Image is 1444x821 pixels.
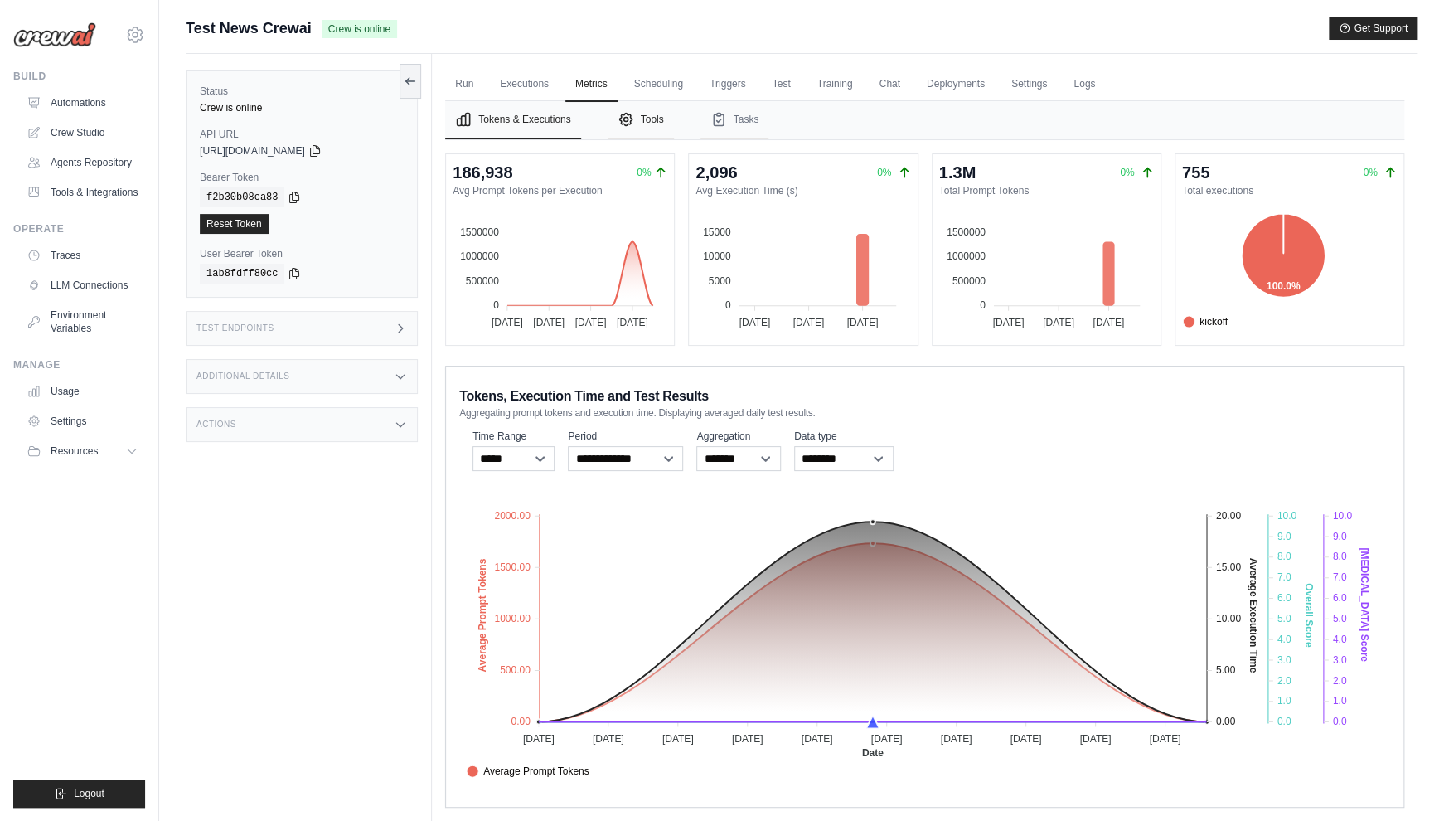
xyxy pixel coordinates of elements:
div: 186,938 [453,161,512,184]
label: Time Range [472,430,555,443]
button: Logout [13,780,145,808]
tspan: 5000 [709,275,731,287]
a: Usage [20,378,145,405]
tspan: [DATE] [992,317,1024,328]
text: Average Execution Time [1248,557,1259,673]
tspan: [DATE] [941,732,972,744]
a: Triggers [700,67,756,102]
a: Agents Repository [20,149,145,176]
tspan: 500000 [466,275,499,287]
div: 755 [1182,161,1209,184]
a: Logs [1064,67,1105,102]
code: f2b30b08ca83 [200,187,284,207]
dt: Avg Execution Time (s) [695,184,910,197]
button: Tokens & Executions [445,101,580,139]
label: Status [200,85,404,98]
tspan: 0.0 [1277,716,1291,727]
tspan: 5.0 [1333,612,1347,624]
tspan: 1000000 [947,250,986,262]
text: Date [862,746,884,758]
tspan: [DATE] [533,317,565,328]
tspan: 6.0 [1277,592,1291,604]
a: Run [445,67,483,102]
tspan: 1500000 [460,226,499,238]
tspan: 1500000 [947,226,986,238]
tspan: 1.0 [1333,695,1347,707]
text: [MEDICAL_DATA] Score [1359,547,1370,662]
tspan: 4.0 [1333,633,1347,644]
tspan: 7.0 [1333,571,1347,583]
h3: Actions [196,420,236,430]
a: Reset Token [200,214,269,234]
tspan: 0.00 [1216,716,1236,727]
tspan: 4.0 [1277,633,1291,644]
tspan: [DATE] [1150,732,1181,744]
tspan: [DATE] [793,317,825,328]
span: Aggregating prompt tokens and execution time. Displaying averaged daily test results. [459,406,815,420]
div: Crew is online [200,101,404,114]
a: Deployments [917,67,995,102]
text: Average Prompt Tokens [477,558,488,672]
a: Settings [1001,67,1057,102]
tspan: 10.0 [1277,509,1297,521]
nav: Tabs [445,101,1404,139]
img: Logo [13,22,96,47]
a: Test [763,67,801,102]
tspan: 7.0 [1277,571,1291,583]
a: Traces [20,242,145,269]
tspan: 500.00 [500,664,531,676]
a: Tools & Integrations [20,179,145,206]
div: 2,096 [695,161,737,184]
tspan: [DATE] [617,317,648,328]
span: [URL][DOMAIN_NAME] [200,144,305,158]
div: Manage [13,358,145,372]
tspan: [DATE] [575,317,607,328]
tspan: [DATE] [1042,317,1073,328]
a: Chat [869,67,909,102]
tspan: 1000.00 [495,612,531,624]
tspan: 2000.00 [495,509,531,521]
button: Tools [608,101,674,139]
tspan: 8.0 [1333,551,1347,562]
tspan: [DATE] [847,317,879,328]
tspan: [DATE] [739,317,771,328]
button: Resources [20,438,145,464]
span: 0% [1120,167,1134,178]
tspan: [DATE] [593,732,624,744]
tspan: 3.0 [1277,653,1291,665]
span: 0% [1363,167,1377,178]
tspan: [DATE] [1080,732,1112,744]
h3: Additional Details [196,372,289,381]
label: Period [568,430,683,443]
a: Executions [490,67,559,102]
button: Tasks [700,101,769,139]
span: 0% [637,166,651,179]
span: Crew is online [322,20,397,38]
tspan: 1.0 [1277,695,1291,707]
tspan: 0 [725,299,731,311]
tspan: 0.0 [1333,716,1347,727]
tspan: 5.00 [1216,664,1236,676]
tspan: 20.00 [1216,509,1241,521]
div: Operate [13,222,145,236]
label: Bearer Token [200,171,404,184]
a: Metrics [565,67,618,102]
tspan: [DATE] [1010,732,1042,744]
tspan: 10.0 [1333,509,1353,521]
span: Test News Crewai [186,17,312,40]
tspan: 15000 [703,226,731,238]
tspan: 6.0 [1333,592,1347,604]
tspan: 1500.00 [495,561,531,572]
a: Scheduling [624,67,693,102]
a: Settings [20,408,145,435]
span: Tokens, Execution Time and Test Results [459,386,709,406]
tspan: 0 [493,299,499,311]
tspan: 10.00 [1216,612,1241,624]
tspan: 15.00 [1216,561,1241,572]
span: 0% [877,167,891,178]
dt: Total Prompt Tokens [939,184,1154,197]
tspan: 10000 [703,250,731,262]
a: Training [807,67,863,102]
tspan: 3.0 [1333,653,1347,665]
span: Resources [51,445,98,458]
